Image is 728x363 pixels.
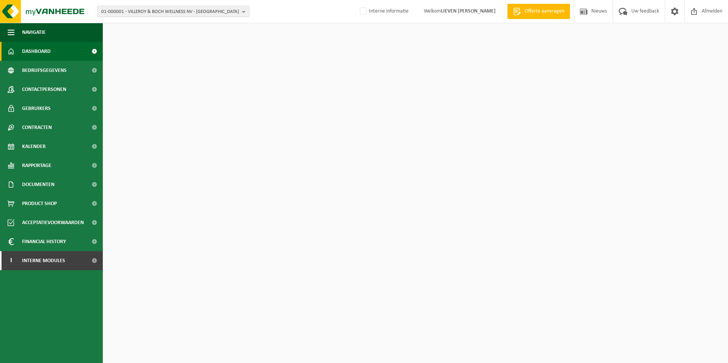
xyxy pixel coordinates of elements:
[101,6,239,18] span: 01-000001 - VILLEROY & BOCH WELLNESS NV - [GEOGRAPHIC_DATA]
[22,137,46,156] span: Kalender
[22,213,84,232] span: Acceptatievoorwaarden
[22,23,46,42] span: Navigatie
[22,118,52,137] span: Contracten
[22,251,65,270] span: Interne modules
[22,175,54,194] span: Documenten
[97,6,249,17] button: 01-000001 - VILLEROY & BOCH WELLNESS NV - [GEOGRAPHIC_DATA]
[22,232,66,251] span: Financial History
[22,194,57,213] span: Product Shop
[22,61,67,80] span: Bedrijfsgegevens
[507,4,570,19] a: Offerte aanvragen
[358,6,409,17] label: Interne informatie
[523,8,566,15] span: Offerte aanvragen
[441,8,496,14] strong: LIEVEN [PERSON_NAME]
[22,42,51,61] span: Dashboard
[22,156,51,175] span: Rapportage
[22,99,51,118] span: Gebruikers
[22,80,66,99] span: Contactpersonen
[8,251,14,270] span: I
